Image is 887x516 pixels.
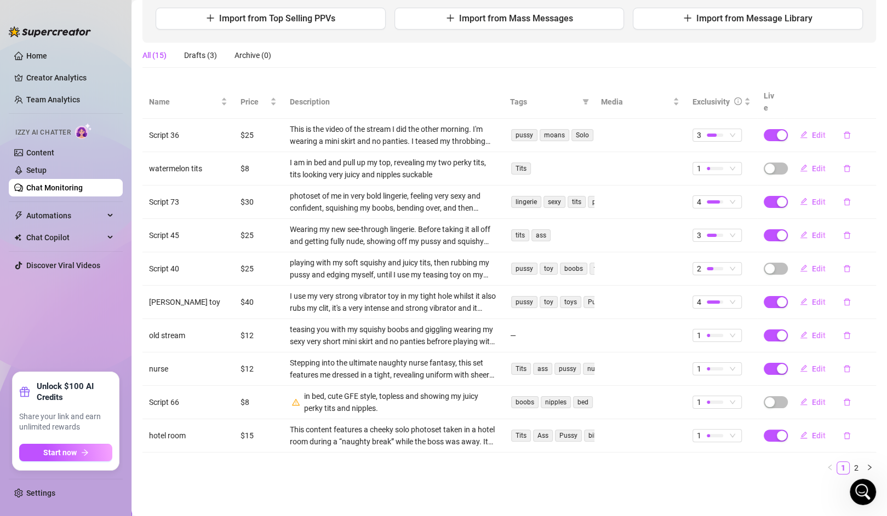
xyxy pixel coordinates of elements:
[14,234,21,241] img: Chat Copilot
[582,98,589,105] span: filter
[540,263,558,275] span: toy
[697,129,701,141] span: 3
[791,393,834,411] button: Edit
[26,489,55,497] a: Settings
[791,126,834,144] button: Edit
[823,461,837,474] li: Previous Page
[812,364,826,373] span: Edit
[290,357,497,381] div: Stepping into the ultimate naughty nurse fantasy, this set features me dressed in a tight, reveal...
[568,196,586,208] span: tits
[446,14,455,22] span: plus
[697,430,701,442] span: 1
[142,252,234,286] td: Script 40
[511,129,537,141] span: pussy
[697,163,701,175] span: 1
[142,85,234,119] th: Name
[142,419,234,453] td: hotel room
[511,263,537,275] span: pussy
[531,229,551,241] span: ass
[834,260,860,277] button: delete
[234,419,283,453] td: $15
[834,227,860,244] button: delete
[693,96,730,108] div: Exclusivity
[791,427,834,444] button: Edit
[827,464,833,471] span: left
[19,411,112,433] span: Share your link and earn unlimited rewards
[15,127,71,138] span: Izzy AI Chatter
[142,386,234,419] td: Script 66
[791,260,834,277] button: Edit
[75,123,92,139] img: AI Chatter
[584,430,609,442] span: bikini
[234,185,283,219] td: $30
[843,365,851,373] span: delete
[290,156,497,181] div: I am in bed and pull up my top, revealing my two perky tits, tits looking very juicy and nipples ...
[850,479,876,505] iframe: Intercom live chat
[843,198,851,206] span: delete
[43,448,77,457] span: Start now
[843,432,851,439] span: delete
[800,298,808,305] span: edit
[583,296,610,308] span: Pussy
[511,296,537,308] span: pussy
[234,219,283,252] td: $25
[697,263,701,275] span: 2
[533,430,553,442] span: Ass
[206,14,215,22] span: plus
[791,293,834,311] button: Edit
[234,49,271,61] div: Archive (0)
[290,223,497,247] div: Wearing my new see-through lingerie. Before taking it all off and getting fully nude, showing off...
[800,364,808,372] span: edit
[697,329,701,341] span: 1
[142,185,234,219] td: Script 73
[823,461,837,474] button: left
[511,396,539,408] span: boobs
[26,207,104,224] span: Automations
[503,85,595,119] th: Tags
[697,229,701,241] span: 3
[812,431,826,440] span: Edit
[843,165,851,172] span: delete
[290,257,497,281] div: playing with my soft squishy and juicy tits, then rubbing my pussy and edging myself, until I use...
[26,95,80,104] a: Team Analytics
[511,363,531,375] span: Tits
[142,352,234,386] td: nurse
[290,323,497,347] div: teasing you with my squishy boobs and giggling wearing my sexy very short mini skirt and no panti...
[19,386,30,397] span: gift
[583,363,608,375] span: nurse
[234,386,283,419] td: $8
[834,427,860,444] button: delete
[234,319,283,352] td: $12
[283,85,503,119] th: Description
[541,396,571,408] span: nipples
[142,286,234,319] td: [PERSON_NAME] toy
[142,49,167,61] div: All (15)
[863,461,876,474] button: right
[142,152,234,185] td: watermelon tits
[234,252,283,286] td: $25
[834,193,860,211] button: delete
[800,398,808,405] span: edit
[812,298,826,306] span: Edit
[290,424,497,448] div: This content features a cheeky solo photoset taken in a hotel room during a “naughty break” while...
[142,119,234,152] td: Script 36
[511,196,541,208] span: lingerie
[26,51,47,60] a: Home
[511,229,529,241] span: tits
[9,26,91,37] img: logo-BBDzfeDw.svg
[26,261,100,270] a: Discover Viral Videos
[697,196,701,208] span: 4
[290,123,497,147] div: This is the video of the stream I did the other morning. I'm wearing a mini skirt and no panties....
[843,332,851,339] span: delete
[149,96,219,108] span: Name
[843,265,851,273] span: delete
[594,85,686,119] th: Media
[837,461,850,474] li: 1
[683,14,692,22] span: plus
[800,264,808,272] span: edit
[800,331,808,339] span: edit
[19,444,112,461] button: Start nowarrow-right
[14,211,23,220] span: thunderbolt
[791,193,834,211] button: Edit
[156,8,386,30] button: Import from Top Selling PPVs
